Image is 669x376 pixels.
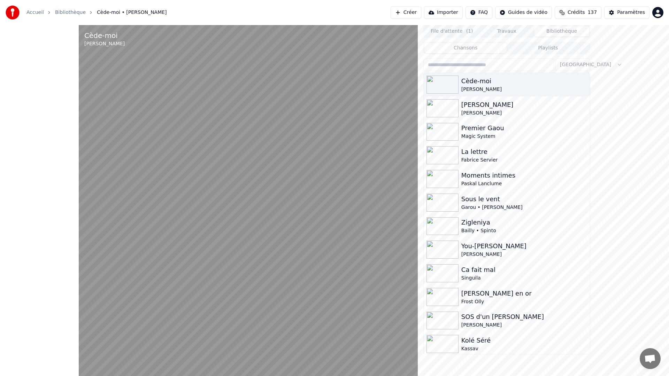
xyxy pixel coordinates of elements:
[55,9,86,16] a: Bibliothèque
[461,336,587,345] div: Kolé Séré
[461,241,587,251] div: You-[PERSON_NAME]
[461,298,587,305] div: Frost Olly
[461,345,587,352] div: Kassav
[84,40,125,47] div: [PERSON_NAME]
[461,194,587,204] div: Sous le vent
[461,180,587,187] div: Paskal Lanclume
[26,9,44,16] a: Accueil
[479,26,535,37] button: Travaux
[461,312,587,322] div: SOS d'un [PERSON_NAME]
[466,28,473,35] span: ( 1 )
[568,9,585,16] span: Crédits
[461,171,587,180] div: Moments intimes
[461,227,587,234] div: Bailly • Spinto
[461,322,587,329] div: [PERSON_NAME]
[617,9,645,16] div: Paramètres
[26,9,167,16] nav: breadcrumb
[461,275,587,282] div: Singuila
[97,9,167,16] span: Cède-moi • [PERSON_NAME]
[461,100,587,110] div: [PERSON_NAME]
[461,110,587,117] div: [PERSON_NAME]
[534,26,589,37] button: Bibliothèque
[424,6,463,19] button: Importer
[461,86,587,93] div: [PERSON_NAME]
[461,204,587,211] div: Garou • [PERSON_NAME]
[555,6,601,19] button: Crédits137
[461,265,587,275] div: Ca fait mal
[587,9,597,16] span: 137
[84,31,125,40] div: Cède-moi
[461,123,587,133] div: Premier Gaou
[604,6,649,19] button: Paramètres
[461,157,587,164] div: Fabrice Servier
[6,6,20,19] img: youka
[391,6,421,19] button: Créer
[461,218,587,227] div: Zigleniya
[507,43,589,53] button: Playlists
[466,6,492,19] button: FAQ
[560,61,611,68] span: [GEOGRAPHIC_DATA]
[424,43,507,53] button: Chansons
[461,76,587,86] div: Cède-moi
[424,26,479,37] button: File d'attente
[461,133,587,140] div: Magic System
[461,147,587,157] div: La lettre
[461,289,587,298] div: [PERSON_NAME] en or
[495,6,552,19] button: Guides de vidéo
[461,251,587,258] div: [PERSON_NAME]
[640,348,661,369] a: Ouvrir le chat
